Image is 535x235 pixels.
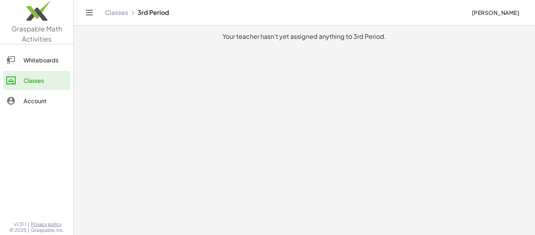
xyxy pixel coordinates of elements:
a: Privacy policy [31,221,64,228]
div: Account [23,96,67,106]
div: Whiteboards [23,55,67,65]
span: © 2025 [9,227,26,233]
a: Classes [3,71,70,90]
span: v1.31.1 [14,221,26,228]
a: Classes [105,9,128,16]
button: Toggle navigation [83,6,96,19]
span: [PERSON_NAME] [472,9,519,16]
button: [PERSON_NAME] [465,5,526,20]
div: Classes [23,76,67,85]
a: Whiteboards [3,51,70,69]
span: | [28,227,29,233]
span: | [28,221,29,228]
a: Account [3,91,70,110]
span: Graspable Math Activities [11,24,62,43]
div: Your teacher hasn't yet assigned anything to 3rd Period. [80,32,529,41]
span: Graspable, Inc. [31,227,64,233]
